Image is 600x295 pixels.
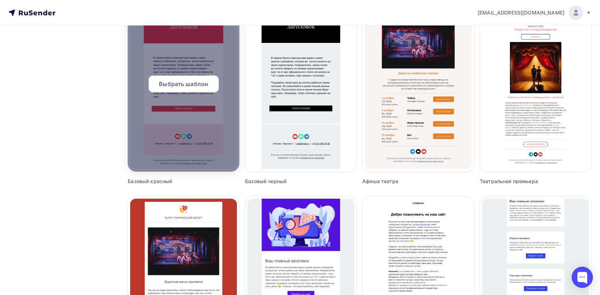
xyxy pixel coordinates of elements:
div: Базовый красный [128,178,211,185]
div: Афиша театра [362,178,446,185]
div: Театральная премьера [480,178,563,185]
a: [EMAIL_ADDRESS][DOMAIN_NAME] [478,6,591,20]
span: Выбрать шаблон [159,80,208,88]
div: Базовый черный [245,178,329,185]
span: [EMAIL_ADDRESS][DOMAIN_NAME] [478,9,565,16]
